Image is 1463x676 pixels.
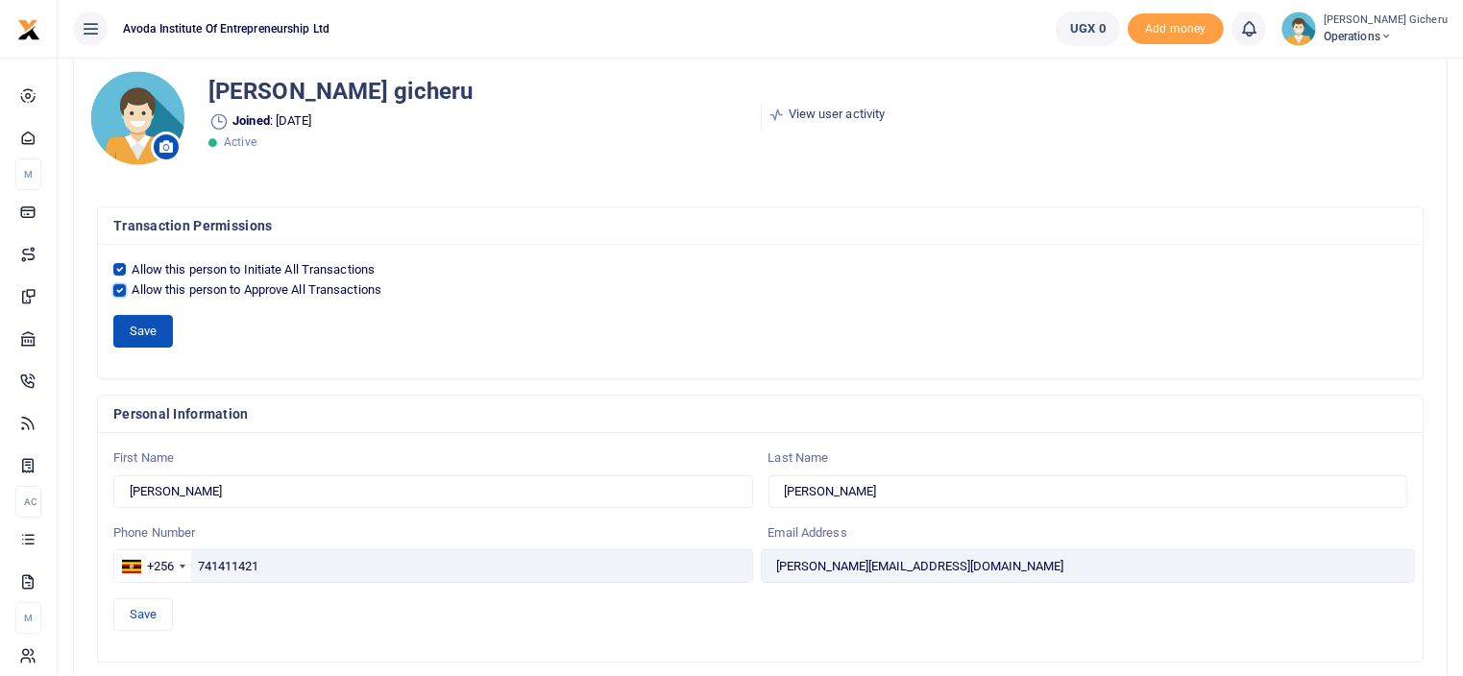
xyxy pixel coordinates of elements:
[113,403,1407,424] h4: Personal Information
[1324,28,1448,45] span: Operations
[113,315,173,348] button: Save
[1070,19,1106,38] span: UGX 0
[232,114,270,129] b: Joined
[113,215,1407,236] h4: Transaction Permissions
[1281,12,1316,46] img: profile-user
[1128,20,1224,35] a: Add money
[15,486,41,518] li: Ac
[1048,12,1128,46] li: Wallet ballance
[17,21,40,36] a: logo-small logo-large logo-large
[17,18,40,41] img: logo-small
[113,598,173,631] button: Save
[1324,12,1448,29] small: [PERSON_NAME] Gicheru
[761,549,1416,582] input: Email
[208,78,473,106] h5: [PERSON_NAME] gicheru
[1128,13,1224,45] span: Add money
[133,280,382,300] label: Allow this person to Approve All Transactions
[769,105,886,124] a: View user activity
[113,523,195,543] label: Phone Number
[15,158,41,190] li: M
[208,68,473,168] div: : [DATE]
[224,135,256,149] span: Active
[113,448,174,468] label: First Name
[1128,13,1224,45] li: Toup your wallet
[115,20,337,37] span: Avoda Institute Of Entrepreneurship Ltd
[147,557,174,576] div: +256
[761,523,1416,543] label: Email Address
[1281,12,1448,46] a: profile-user [PERSON_NAME] Gicheru Operations
[768,448,829,468] label: Last Name
[1056,12,1120,46] a: UGX 0
[15,602,41,634] li: M
[133,260,376,279] label: Allow this person to Initiate All Transactions
[114,550,191,581] div: Uganda: +256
